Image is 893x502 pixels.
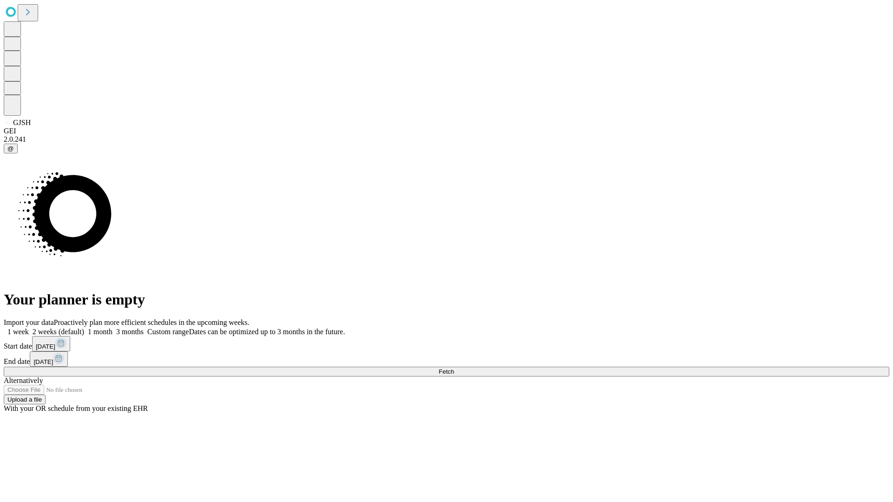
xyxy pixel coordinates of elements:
span: With your OR schedule from your existing EHR [4,404,148,412]
span: 2 weeks (default) [33,328,84,336]
span: [DATE] [36,343,55,350]
span: GJSH [13,119,31,126]
span: @ [7,145,14,152]
span: Proactively plan more efficient schedules in the upcoming weeks. [54,318,249,326]
span: 1 month [88,328,113,336]
button: [DATE] [32,336,70,351]
button: Fetch [4,367,889,376]
button: [DATE] [30,351,68,367]
span: Fetch [439,368,454,375]
button: @ [4,144,18,153]
span: [DATE] [33,358,53,365]
span: Alternatively [4,376,43,384]
div: 2.0.241 [4,135,889,144]
button: Upload a file [4,395,46,404]
span: Custom range [147,328,189,336]
span: Dates can be optimized up to 3 months in the future. [189,328,345,336]
div: Start date [4,336,889,351]
span: 3 months [116,328,144,336]
h1: Your planner is empty [4,291,889,308]
div: GEI [4,127,889,135]
div: End date [4,351,889,367]
span: Import your data [4,318,54,326]
span: 1 week [7,328,29,336]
